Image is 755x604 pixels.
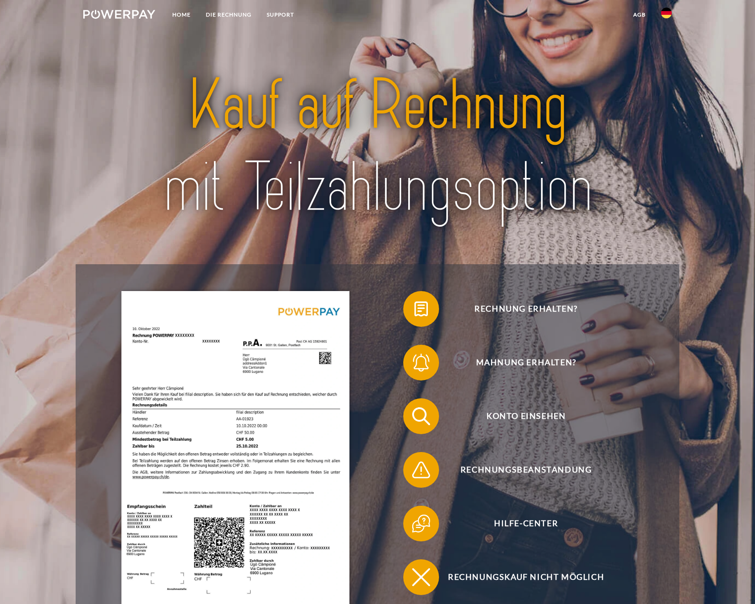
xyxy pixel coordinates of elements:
button: Mahnung erhalten? [403,345,636,380]
button: Konto einsehen [403,398,636,434]
img: title-powerpay_de.svg [112,60,643,233]
img: qb_help.svg [410,512,432,535]
span: Rechnungsbeanstandung [416,452,636,488]
span: Mahnung erhalten? [416,345,636,380]
button: Rechnungsbeanstandung [403,452,636,488]
a: SUPPORT [259,7,302,23]
span: Konto einsehen [416,398,636,434]
a: DIE RECHNUNG [198,7,259,23]
img: qb_bill.svg [410,298,432,320]
img: logo-powerpay-white.svg [83,10,155,19]
img: qb_search.svg [410,405,432,427]
img: qb_warning.svg [410,459,432,481]
span: Rechnungskauf nicht möglich [416,559,636,595]
button: Rechnung erhalten? [403,291,636,327]
span: Hilfe-Center [416,506,636,541]
span: Rechnung erhalten? [416,291,636,327]
img: qb_close.svg [410,566,432,588]
img: de [661,8,672,18]
button: Hilfe-Center [403,506,636,541]
img: qb_bell.svg [410,351,432,374]
a: agb [626,7,653,23]
a: Home [165,7,198,23]
button: Rechnungskauf nicht möglich [403,559,636,595]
